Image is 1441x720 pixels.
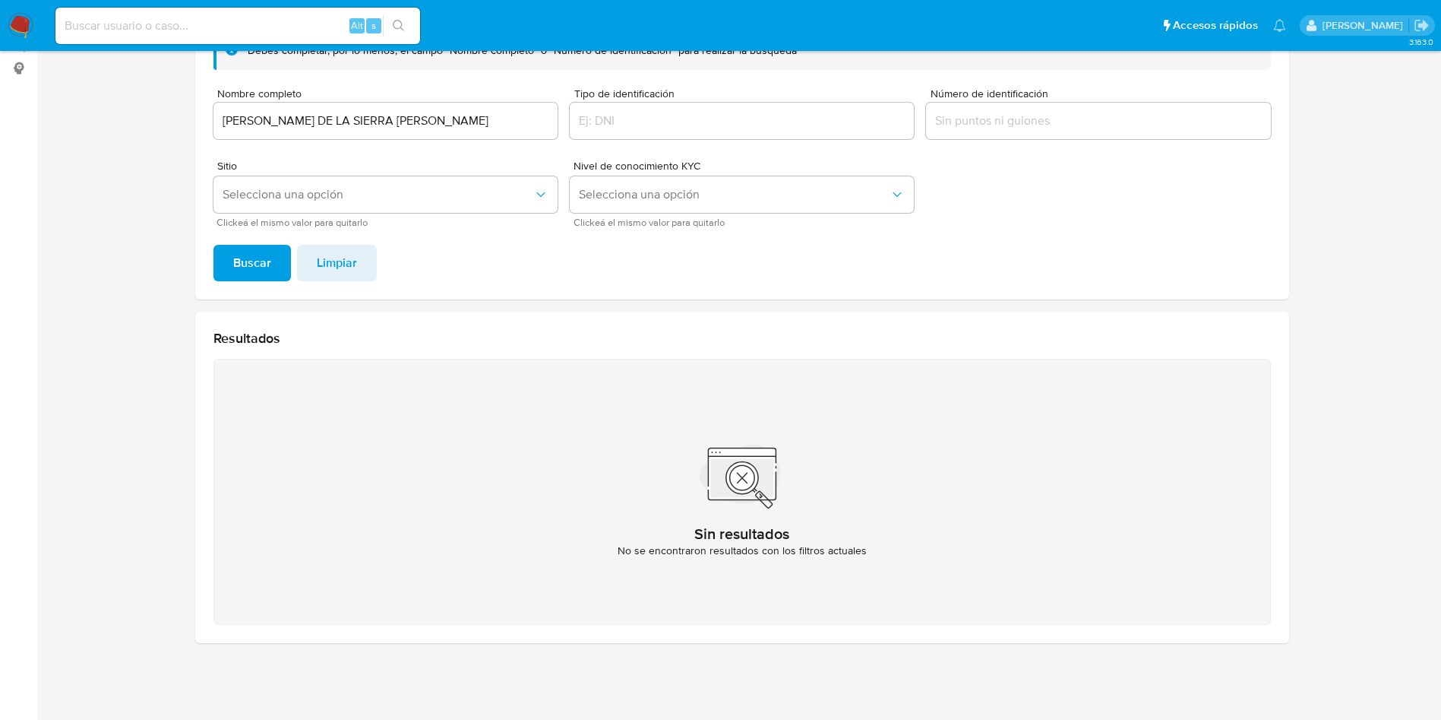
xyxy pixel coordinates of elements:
input: Buscar usuario o caso... [55,16,420,36]
span: Accesos rápidos [1173,17,1258,33]
span: Alt [351,18,363,33]
a: Salir [1414,17,1430,33]
span: s [371,18,376,33]
span: 3.163.0 [1409,36,1433,48]
p: ivonne.perezonofre@mercadolibre.com.mx [1322,18,1408,33]
button: search-icon [383,15,414,36]
a: Notificaciones [1273,19,1286,32]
